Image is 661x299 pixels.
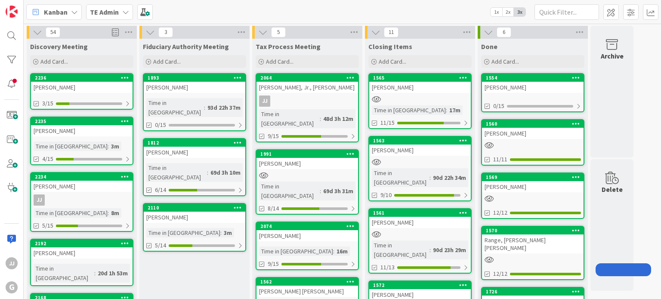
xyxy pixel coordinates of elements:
div: [PERSON_NAME] [256,230,358,241]
span: 0/15 [155,120,166,129]
div: 2110 [144,204,245,212]
div: [PERSON_NAME] [144,212,245,223]
a: 2235[PERSON_NAME]Time in [GEOGRAPHIC_DATA]:3m4/15 [30,117,133,165]
div: [PERSON_NAME], Jr., [PERSON_NAME] [256,82,358,93]
span: Tax Process Meeting [256,42,321,51]
span: 11 [384,27,398,37]
div: JJ [34,194,45,206]
div: JJ [259,96,270,107]
a: 2064[PERSON_NAME], Jr., [PERSON_NAME]JJTime in [GEOGRAPHIC_DATA]:48d 3h 12m9/15 [256,73,359,142]
div: G [6,281,18,293]
div: 1570 [482,227,584,234]
a: 1893[PERSON_NAME]Time in [GEOGRAPHIC_DATA]:93d 22h 37m0/15 [143,73,246,131]
a: 1565[PERSON_NAME]Time in [GEOGRAPHIC_DATA]:17m11/15 [368,73,472,129]
div: [PERSON_NAME] [482,181,584,192]
a: 2234[PERSON_NAME]JJTime in [GEOGRAPHIC_DATA]:8m5/15 [30,172,133,232]
div: 1893 [144,74,245,82]
span: : [207,168,208,177]
div: [PERSON_NAME] [369,82,471,93]
div: 1554 [482,74,584,82]
span: 3x [514,8,525,16]
span: Closing Items [368,42,412,51]
a: 1554[PERSON_NAME]0/15 [481,73,584,112]
span: : [220,228,222,237]
span: 8/14 [268,204,279,213]
div: 1562 [256,278,358,286]
div: 1991 [256,150,358,158]
span: 6/14 [155,185,166,194]
div: [PERSON_NAME] [144,82,245,93]
div: Time in [GEOGRAPHIC_DATA] [259,182,320,200]
div: 1561 [373,210,471,216]
span: 2x [502,8,514,16]
b: TE Admin [90,8,119,16]
div: 2234 [35,174,133,180]
div: 1569 [486,174,584,180]
div: 1572 [369,281,471,289]
span: 1x [491,8,502,16]
div: 69d 3h 10m [208,168,243,177]
div: Time in [GEOGRAPHIC_DATA] [372,105,446,115]
a: 1563[PERSON_NAME]Time in [GEOGRAPHIC_DATA]:90d 22h 34m9/10 [368,136,472,201]
a: 1812[PERSON_NAME]Time in [GEOGRAPHIC_DATA]:69d 3h 10m6/14 [143,138,246,196]
div: [PERSON_NAME] [31,247,133,259]
div: 2074[PERSON_NAME] [256,222,358,241]
div: 1812 [148,140,245,146]
div: 1563[PERSON_NAME] [369,137,471,156]
div: Delete [602,184,623,194]
span: 3/15 [42,99,53,108]
span: 9/15 [268,259,279,268]
div: Time in [GEOGRAPHIC_DATA] [34,208,108,218]
div: Time in [GEOGRAPHIC_DATA] [34,142,108,151]
span: 0/15 [493,102,504,111]
div: 1565 [373,75,471,81]
div: 2192 [31,240,133,247]
div: 2074 [260,223,358,229]
div: 1563 [369,137,471,145]
div: JJ [31,194,133,206]
div: 93d 22h 37m [205,103,243,112]
div: 1726 [486,289,584,295]
span: : [94,268,96,278]
div: [PERSON_NAME] [369,217,471,228]
a: 1560[PERSON_NAME]11/11 [481,119,584,166]
div: 1893 [148,75,245,81]
div: 1560 [486,121,584,127]
div: Time in [GEOGRAPHIC_DATA] [34,264,94,283]
span: : [320,186,321,196]
a: 1561[PERSON_NAME]Time in [GEOGRAPHIC_DATA]:90d 23h 29m11/13 [368,208,472,274]
div: 1562[PERSON_NAME] [PERSON_NAME] [256,278,358,297]
div: 1812[PERSON_NAME] [144,139,245,158]
div: [PERSON_NAME] [31,125,133,136]
div: 2064 [260,75,358,81]
div: 90d 22h 34m [431,173,468,182]
div: 1570 [486,228,584,234]
div: [PERSON_NAME] [256,158,358,169]
div: 1572 [373,282,471,288]
span: : [429,173,431,182]
div: 2236 [35,75,133,81]
span: 11/11 [493,155,507,164]
div: [PERSON_NAME] [482,82,584,93]
a: 2074[PERSON_NAME]Time in [GEOGRAPHIC_DATA]:16m9/15 [256,222,359,270]
div: [PERSON_NAME] [31,181,133,192]
a: 1991[PERSON_NAME]Time in [GEOGRAPHIC_DATA]:69d 3h 31m8/14 [256,149,359,215]
img: Visit kanbanzone.com [6,6,18,18]
div: 1565 [369,74,471,82]
span: 6 [497,27,511,37]
div: 1726 [482,288,584,296]
div: 1570Range, [PERSON_NAME] [PERSON_NAME] [482,227,584,253]
div: [PERSON_NAME] [144,147,245,158]
div: 1560 [482,120,584,128]
span: 5/14 [155,241,166,250]
div: Time in [GEOGRAPHIC_DATA] [146,163,207,182]
div: Time in [GEOGRAPHIC_DATA] [259,247,333,256]
div: 3m [222,228,234,237]
span: : [204,103,205,112]
div: JJ [6,257,18,269]
div: 2074 [256,222,358,230]
div: 17m [447,105,463,115]
span: 9/15 [268,132,279,141]
div: 1565[PERSON_NAME] [369,74,471,93]
span: : [320,114,321,123]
